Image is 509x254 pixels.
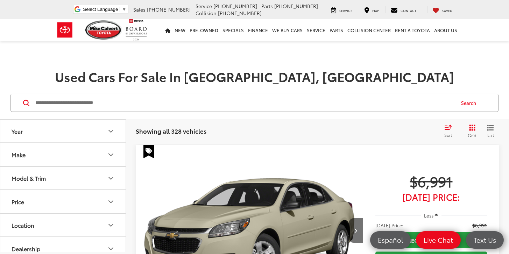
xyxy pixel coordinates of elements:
[421,209,442,222] button: Less
[35,94,454,111] input: Search by Make, Model, or Keyword
[427,6,458,13] a: My Saved Vehicles
[83,7,126,12] a: Select Language​
[52,19,78,41] img: Toyota
[83,7,118,12] span: Select Language
[12,175,46,181] div: Model & Trim
[12,245,40,252] div: Dealership
[339,8,352,13] span: Service
[12,128,23,134] div: Year
[147,6,191,13] span: [PHONE_NUMBER]
[261,2,273,9] span: Parts
[0,120,126,142] button: YearYear
[213,2,257,9] span: [PHONE_NUMBER]
[107,174,115,182] div: Model & Trim
[172,19,188,41] a: New
[420,235,457,244] span: Live Chat
[393,19,432,41] a: Rent a Toyota
[122,7,126,12] span: ▼
[416,231,461,249] a: Live Chat
[460,124,482,138] button: Grid View
[401,8,416,13] span: Contact
[424,212,433,219] span: Less
[466,231,504,249] a: Text Us
[370,231,411,249] a: Español
[107,151,115,159] div: Make
[246,19,270,41] a: Finance
[470,235,500,244] span: Text Us
[442,8,452,13] span: Saved
[107,245,115,253] div: Dealership
[349,218,363,243] button: Next image
[444,132,452,138] span: Sort
[305,19,327,41] a: Service
[12,222,34,228] div: Location
[0,167,126,189] button: Model & TrimModel & Trim
[196,2,212,9] span: Service
[143,145,154,158] span: Special
[107,221,115,229] div: Location
[327,19,345,41] a: Parts
[472,222,487,229] span: $6,991
[374,235,407,244] span: Español
[12,198,24,205] div: Price
[375,193,487,200] span: [DATE] Price:
[487,132,494,138] span: List
[107,198,115,206] div: Price
[375,172,487,190] span: $6,991
[468,132,476,138] span: Grid
[0,190,126,213] button: PricePrice
[372,8,379,13] span: Map
[441,124,460,138] button: Select sort value
[12,151,26,158] div: Make
[359,6,384,13] a: Map
[375,222,403,229] span: [DATE] Price:
[220,19,246,41] a: Specials
[386,6,422,13] a: Contact
[136,127,206,135] span: Showing all 328 vehicles
[85,20,122,40] img: Mike Calvert Toyota
[188,19,220,41] a: Pre-Owned
[0,214,126,236] button: LocationLocation
[326,6,358,13] a: Service
[196,9,217,16] span: Collision
[432,19,459,41] a: About Us
[133,6,146,13] span: Sales
[454,94,486,112] button: Search
[274,2,318,9] span: [PHONE_NUMBER]
[163,19,172,41] a: Home
[218,9,262,16] span: [PHONE_NUMBER]
[345,19,393,41] a: Collision Center
[107,127,115,135] div: Year
[270,19,305,41] a: WE BUY CARS
[0,143,126,166] button: MakeMake
[482,124,499,138] button: List View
